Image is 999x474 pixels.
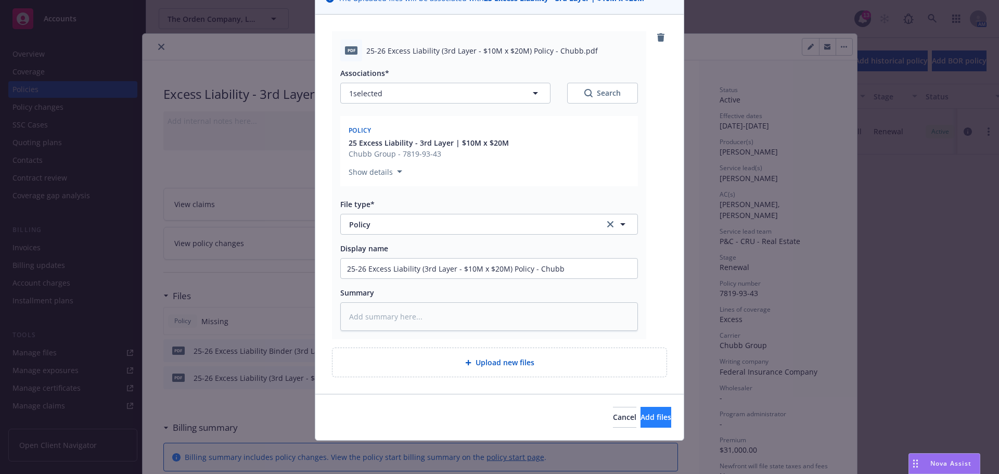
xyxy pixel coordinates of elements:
button: Nova Assist [908,453,980,474]
span: Upload new files [476,357,534,368]
div: Drag to move [909,454,922,473]
span: Nova Assist [930,459,971,468]
div: Upload new files [332,348,667,377]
